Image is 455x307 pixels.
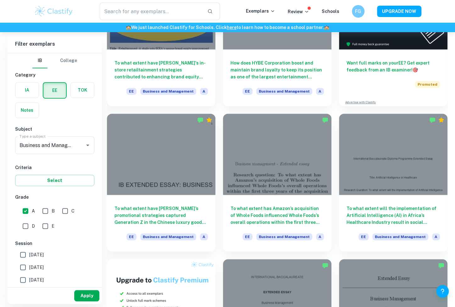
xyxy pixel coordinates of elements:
[126,88,136,95] span: EE
[71,208,75,214] span: C
[227,25,236,30] a: here
[246,8,275,14] p: Exemplars
[200,88,208,95] span: A
[60,53,77,68] button: College
[415,81,440,88] span: Promoted
[436,285,449,298] button: Help and Feedback
[83,141,92,150] button: Open
[140,88,196,95] span: Business and Management
[242,88,252,95] span: EE
[197,117,203,123] img: Marked
[322,9,339,14] a: Schools
[8,35,102,53] h6: Filter exemplars
[429,117,436,123] img: Marked
[322,262,328,269] img: Marked
[15,194,94,201] h6: Grade
[347,205,440,226] h6: To what extent will the implementation of Artificial Intelligence (AI) in Africa’s Healthcare Ind...
[71,82,94,98] button: TOK
[126,233,136,240] span: EE
[413,67,418,72] span: 🎯
[230,60,324,80] h6: How does HYBE Corporation boost and maintain brand loyalty to keep its position as one of the lar...
[32,53,77,68] div: Filter type choice
[345,100,376,105] a: Advertise with Clastify
[438,117,444,123] div: Premium
[32,208,35,214] span: A
[377,6,421,17] button: UPGRADE NOW
[32,223,35,230] span: D
[15,240,94,247] h6: Session
[15,126,94,133] h6: Subject
[29,276,44,283] span: [DATE]
[29,264,44,271] span: [DATE]
[230,205,324,226] h6: To what extent has Amazon’s acquisition of Whole Foods influenced Whole Foods’s overall operation...
[15,82,39,98] button: IA
[107,114,215,252] a: To what extent have [PERSON_NAME]’s promotional strategies captured Generation Z in the Chinese l...
[223,114,331,252] a: To what extent has Amazon’s acquisition of Whole Foods influenced Whole Foods’s overall operation...
[19,134,46,139] label: Type a subject
[322,117,328,123] img: Marked
[352,5,364,18] button: FG
[200,233,208,240] span: A
[114,205,208,226] h6: To what extent have [PERSON_NAME]’s promotional strategies captured Generation Z in the Chinese l...
[140,233,196,240] span: Business and Management
[74,290,99,301] button: Apply
[347,60,440,73] h6: Want full marks on your EE ? Get expert feedback from an IB examiner!
[43,83,66,98] button: EE
[288,8,309,15] p: Review
[15,71,94,78] h6: Category
[256,88,312,95] span: Business and Management
[126,25,131,30] span: 🏫
[29,251,44,258] span: [DATE]
[316,88,324,95] span: A
[15,175,94,186] button: Select
[32,53,47,68] button: IB
[15,103,39,118] button: Notes
[372,233,428,240] span: Business and Management
[339,114,447,252] a: To what extent will the implementation of Artificial Intelligence (AI) in Africa’s Healthcare Ind...
[34,5,74,18] img: Clastify logo
[100,3,203,20] input: Search for any exemplars...
[52,208,55,214] span: B
[438,262,444,269] img: Marked
[432,233,440,240] span: A
[324,25,329,30] span: 🏫
[15,164,94,171] h6: Criteria
[256,233,312,240] span: Business and Management
[52,223,54,230] span: E
[242,233,252,240] span: EE
[316,233,324,240] span: A
[358,233,369,240] span: EE
[354,8,362,15] h6: FG
[1,24,454,31] h6: We just launched Clastify for Schools. Click to learn how to become a school partner.
[114,60,208,80] h6: To what extent have [PERSON_NAME]'s in-store retailtainment strategies contributed to enhancing b...
[206,117,212,123] div: Premium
